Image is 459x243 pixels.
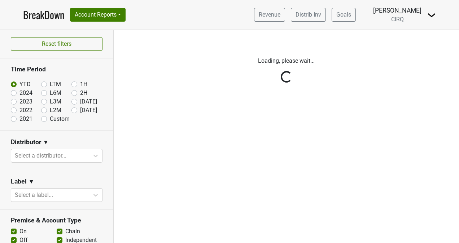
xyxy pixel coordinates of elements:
[291,8,326,22] a: Distrib Inv
[23,7,64,22] a: BreakDown
[391,16,404,23] span: CIRQ
[70,8,126,22] button: Account Reports
[119,57,454,65] p: Loading, please wait...
[427,11,436,19] img: Dropdown Menu
[254,8,285,22] a: Revenue
[332,8,356,22] a: Goals
[373,6,421,15] div: [PERSON_NAME]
